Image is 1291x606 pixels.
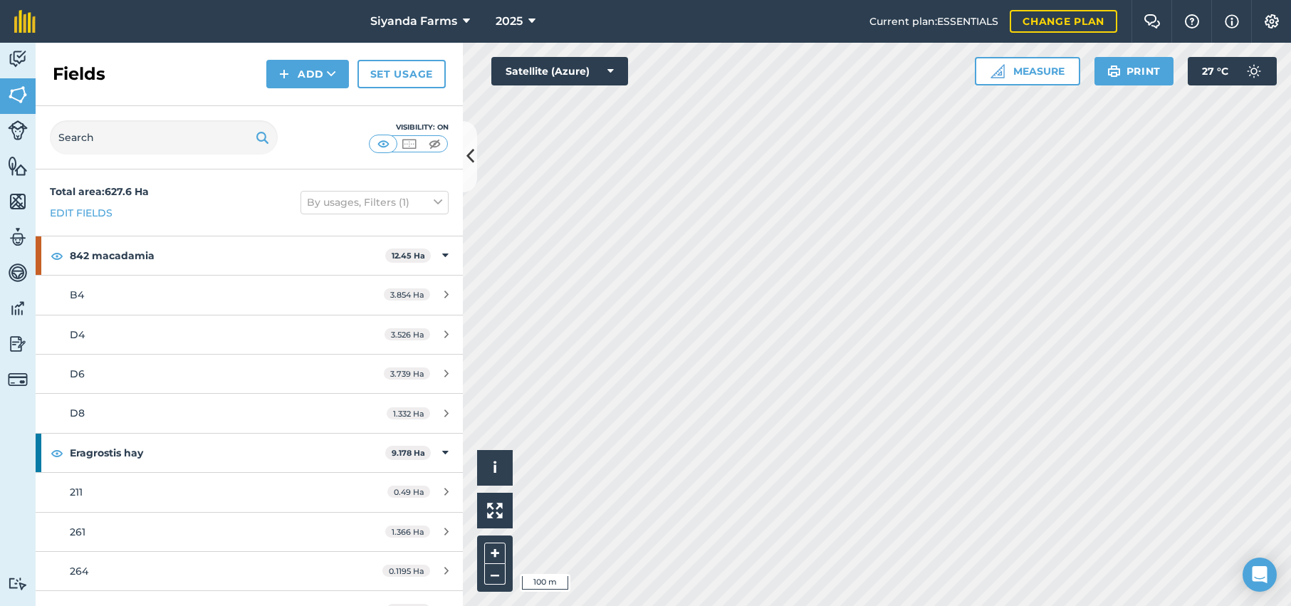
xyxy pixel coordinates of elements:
[36,394,463,432] a: D81.332 Ha
[36,276,463,314] a: B43.854 Ha
[1240,57,1268,85] img: svg+xml;base64,PD94bWwgdmVyc2lvbj0iMS4wIiBlbmNvZGluZz0idXRmLTgiPz4KPCEtLSBHZW5lcmF0b3I6IEFkb2JlIE...
[279,66,289,83] img: svg+xml;base64,PHN2ZyB4bWxucz0iaHR0cDovL3d3dy53My5vcmcvMjAwMC9zdmciIHdpZHRoPSIxNCIgaGVpZ2h0PSIyNC...
[484,543,506,564] button: +
[382,565,430,577] span: 0.1195 Ha
[8,226,28,248] img: svg+xml;base64,PD94bWwgdmVyc2lvbj0iMS4wIiBlbmNvZGluZz0idXRmLTgiPz4KPCEtLSBHZW5lcmF0b3I6IEFkb2JlIE...
[36,355,463,393] a: D63.739 Ha
[70,288,84,301] span: B4
[357,60,446,88] a: Set usage
[384,367,430,380] span: 3.739 Ha
[387,486,430,498] span: 0.49 Ha
[70,434,385,472] strong: Eragrostis hay
[36,513,463,551] a: 2611.366 Ha
[869,14,998,29] span: Current plan : ESSENTIALS
[1107,63,1121,80] img: svg+xml;base64,PHN2ZyB4bWxucz0iaHR0cDovL3d3dy53My5vcmcvMjAwMC9zdmciIHdpZHRoPSIxOSIgaGVpZ2h0PSIyNC...
[300,191,449,214] button: By usages, Filters (1)
[1010,10,1117,33] a: Change plan
[1263,14,1280,28] img: A cog icon
[8,298,28,319] img: svg+xml;base64,PD94bWwgdmVyc2lvbj0iMS4wIiBlbmNvZGluZz0idXRmLTgiPz4KPCEtLSBHZW5lcmF0b3I6IEFkb2JlIE...
[36,434,463,472] div: Eragrostis hay9.178 Ha
[8,577,28,590] img: svg+xml;base64,PD94bWwgdmVyc2lvbj0iMS4wIiBlbmNvZGluZz0idXRmLTgiPz4KPCEtLSBHZW5lcmF0b3I6IEFkb2JlIE...
[1188,57,1277,85] button: 27 °C
[36,315,463,354] a: D43.526 Ha
[36,236,463,275] div: 842 macadamia12.45 Ha
[1144,14,1161,28] img: Two speech bubbles overlapping with the left bubble in the forefront
[51,247,63,264] img: svg+xml;base64,PHN2ZyB4bWxucz0iaHR0cDovL3d3dy53My5vcmcvMjAwMC9zdmciIHdpZHRoPSIxOCIgaGVpZ2h0PSIyNC...
[266,60,349,88] button: Add
[51,444,63,461] img: svg+xml;base64,PHN2ZyB4bWxucz0iaHR0cDovL3d3dy53My5vcmcvMjAwMC9zdmciIHdpZHRoPSIxOCIgaGVpZ2h0PSIyNC...
[50,205,113,221] a: Edit fields
[487,503,503,518] img: Four arrows, one pointing top left, one top right, one bottom right and the last bottom left
[384,288,430,301] span: 3.854 Ha
[991,64,1005,78] img: Ruler icon
[385,328,430,340] span: 3.526 Ha
[8,370,28,390] img: svg+xml;base64,PD94bWwgdmVyc2lvbj0iMS4wIiBlbmNvZGluZz0idXRmLTgiPz4KPCEtLSBHZW5lcmF0b3I6IEFkb2JlIE...
[53,63,105,85] h2: Fields
[8,333,28,355] img: svg+xml;base64,PD94bWwgdmVyc2lvbj0iMS4wIiBlbmNvZGluZz0idXRmLTgiPz4KPCEtLSBHZW5lcmF0b3I6IEFkb2JlIE...
[375,137,392,151] img: svg+xml;base64,PHN2ZyB4bWxucz0iaHR0cDovL3d3dy53My5vcmcvMjAwMC9zdmciIHdpZHRoPSI1MCIgaGVpZ2h0PSI0MC...
[70,328,85,341] span: D4
[8,48,28,70] img: svg+xml;base64,PD94bWwgdmVyc2lvbj0iMS4wIiBlbmNvZGluZz0idXRmLTgiPz4KPCEtLSBHZW5lcmF0b3I6IEFkb2JlIE...
[70,526,85,538] span: 261
[8,155,28,177] img: svg+xml;base64,PHN2ZyB4bWxucz0iaHR0cDovL3d3dy53My5vcmcvMjAwMC9zdmciIHdpZHRoPSI1NiIgaGVpZ2h0PSI2MC...
[477,450,513,486] button: i
[8,262,28,283] img: svg+xml;base64,PD94bWwgdmVyc2lvbj0iMS4wIiBlbmNvZGluZz0idXRmLTgiPz4KPCEtLSBHZW5lcmF0b3I6IEFkb2JlIE...
[36,552,463,590] a: 2640.1195 Ha
[387,407,430,419] span: 1.332 Ha
[426,137,444,151] img: svg+xml;base64,PHN2ZyB4bWxucz0iaHR0cDovL3d3dy53My5vcmcvMjAwMC9zdmciIHdpZHRoPSI1MCIgaGVpZ2h0PSI0MC...
[392,448,425,458] strong: 9.178 Ha
[1094,57,1174,85] button: Print
[70,236,385,275] strong: 842 macadamia
[50,185,149,198] strong: Total area : 627.6 Ha
[370,13,457,30] span: Siyanda Farms
[70,367,85,380] span: D6
[70,407,85,419] span: D8
[1202,57,1228,85] span: 27 ° C
[1243,558,1277,592] div: Open Intercom Messenger
[1225,13,1239,30] img: svg+xml;base64,PHN2ZyB4bWxucz0iaHR0cDovL3d3dy53My5vcmcvMjAwMC9zdmciIHdpZHRoPSIxNyIgaGVpZ2h0PSIxNy...
[496,13,523,30] span: 2025
[491,57,628,85] button: Satellite (Azure)
[1183,14,1201,28] img: A question mark icon
[70,565,88,578] span: 264
[36,473,463,511] a: 2110.49 Ha
[70,486,83,498] span: 211
[256,129,269,146] img: svg+xml;base64,PHN2ZyB4bWxucz0iaHR0cDovL3d3dy53My5vcmcvMjAwMC9zdmciIHdpZHRoPSIxOSIgaGVpZ2h0PSIyNC...
[392,251,425,261] strong: 12.45 Ha
[8,84,28,105] img: svg+xml;base64,PHN2ZyB4bWxucz0iaHR0cDovL3d3dy53My5vcmcvMjAwMC9zdmciIHdpZHRoPSI1NiIgaGVpZ2h0PSI2MC...
[8,191,28,212] img: svg+xml;base64,PHN2ZyB4bWxucz0iaHR0cDovL3d3dy53My5vcmcvMjAwMC9zdmciIHdpZHRoPSI1NiIgaGVpZ2h0PSI2MC...
[400,137,418,151] img: svg+xml;base64,PHN2ZyB4bWxucz0iaHR0cDovL3d3dy53My5vcmcvMjAwMC9zdmciIHdpZHRoPSI1MCIgaGVpZ2h0PSI0MC...
[484,564,506,585] button: –
[369,122,449,133] div: Visibility: On
[975,57,1080,85] button: Measure
[385,526,430,538] span: 1.366 Ha
[493,459,497,476] span: i
[50,120,278,155] input: Search
[14,10,36,33] img: fieldmargin Logo
[8,120,28,140] img: svg+xml;base64,PD94bWwgdmVyc2lvbj0iMS4wIiBlbmNvZGluZz0idXRmLTgiPz4KPCEtLSBHZW5lcmF0b3I6IEFkb2JlIE...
